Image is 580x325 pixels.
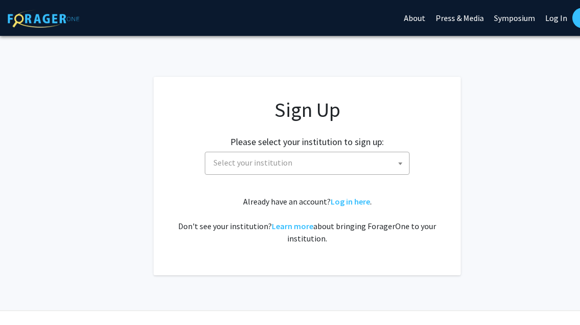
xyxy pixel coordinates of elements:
[205,152,410,175] span: Select your institution
[209,152,409,173] span: Select your institution
[331,196,370,207] a: Log in here
[174,97,440,122] h1: Sign Up
[230,136,384,148] h2: Please select your institution to sign up:
[174,195,440,245] div: Already have an account? . Don't see your institution? about bringing ForagerOne to your institut...
[213,157,292,168] span: Select your institution
[8,10,79,28] img: ForagerOne Logo
[272,221,313,231] a: Learn more about bringing ForagerOne to your institution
